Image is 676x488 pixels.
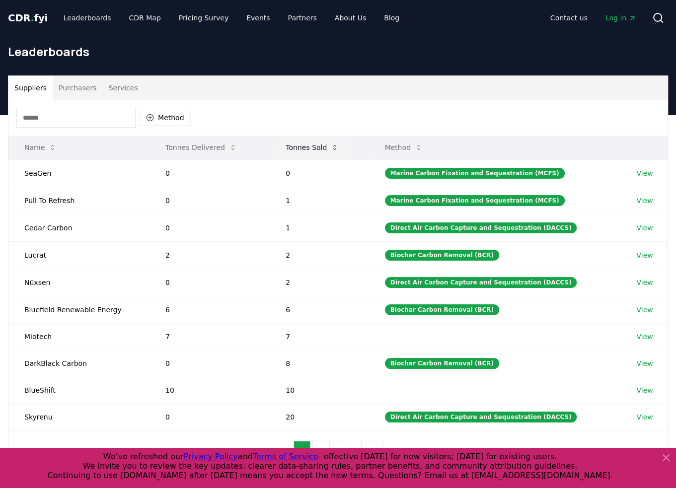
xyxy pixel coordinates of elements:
[636,358,653,368] a: View
[150,349,270,377] td: 0
[270,403,369,430] td: 20
[8,159,150,187] td: SeaGen
[376,9,407,27] a: Blog
[385,358,499,369] div: Biochar Carbon Removal (BCR)
[103,76,144,100] button: Services
[636,305,653,315] a: View
[270,214,369,241] td: 1
[598,9,644,27] a: Log in
[361,441,383,461] button: 22
[150,323,270,349] td: 7
[385,250,499,261] div: Biochar Carbon Removal (BCR)
[270,296,369,323] td: 6
[385,304,499,315] div: Biochar Carbon Removal (BCR)
[150,269,270,296] td: 0
[636,332,653,342] a: View
[140,110,191,126] button: Method
[8,269,150,296] td: Nūxsen
[351,445,359,457] li: ...
[636,278,653,287] a: View
[636,168,653,178] a: View
[16,138,65,157] button: Name
[280,9,325,27] a: Partners
[8,377,150,403] td: BlueShift
[8,76,53,100] button: Suppliers
[312,441,330,461] button: 2
[56,9,119,27] a: Leaderboards
[332,441,349,461] button: 3
[171,9,236,27] a: Pricing Survey
[8,241,150,269] td: Lucrat
[542,9,596,27] a: Contact us
[150,296,270,323] td: 6
[238,9,278,27] a: Events
[384,441,401,461] button: next page
[150,214,270,241] td: 0
[150,403,270,430] td: 0
[150,377,270,403] td: 10
[377,138,431,157] button: Method
[8,187,150,214] td: Pull To Refresh
[31,12,34,24] span: .
[8,323,150,349] td: Miotech
[157,138,245,157] button: Tonnes Delivered
[278,138,347,157] button: Tonnes Sold
[605,13,636,23] span: Log in
[53,76,103,100] button: Purchasers
[636,412,653,422] a: View
[56,9,407,27] nav: Main
[270,269,369,296] td: 2
[150,187,270,214] td: 0
[8,44,668,60] h1: Leaderboards
[385,412,577,422] div: Direct Air Carbon Capture and Sequestration (DACCS)
[270,187,369,214] td: 1
[8,403,150,430] td: Skyrenu
[327,9,374,27] a: About Us
[636,385,653,395] a: View
[636,196,653,206] a: View
[385,195,565,206] div: Marine Carbon Fixation and Sequestration (MCFS)
[270,323,369,349] td: 7
[542,9,644,27] nav: Main
[385,277,577,288] div: Direct Air Carbon Capture and Sequestration (DACCS)
[8,349,150,377] td: DarkBlack Carbon
[121,9,169,27] a: CDR Map
[270,159,369,187] td: 0
[270,377,369,403] td: 10
[8,12,48,24] span: CDR fyi
[8,11,48,25] a: CDR.fyi
[385,222,577,233] div: Direct Air Carbon Capture and Sequestration (DACCS)
[270,241,369,269] td: 2
[150,159,270,187] td: 0
[385,168,565,179] div: Marine Carbon Fixation and Sequestration (MCFS)
[294,441,311,461] button: 1
[150,241,270,269] td: 2
[8,296,150,323] td: Bluefield Renewable Energy
[636,250,653,260] a: View
[636,223,653,233] a: View
[8,214,150,241] td: Cedar Carbon
[270,349,369,377] td: 8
